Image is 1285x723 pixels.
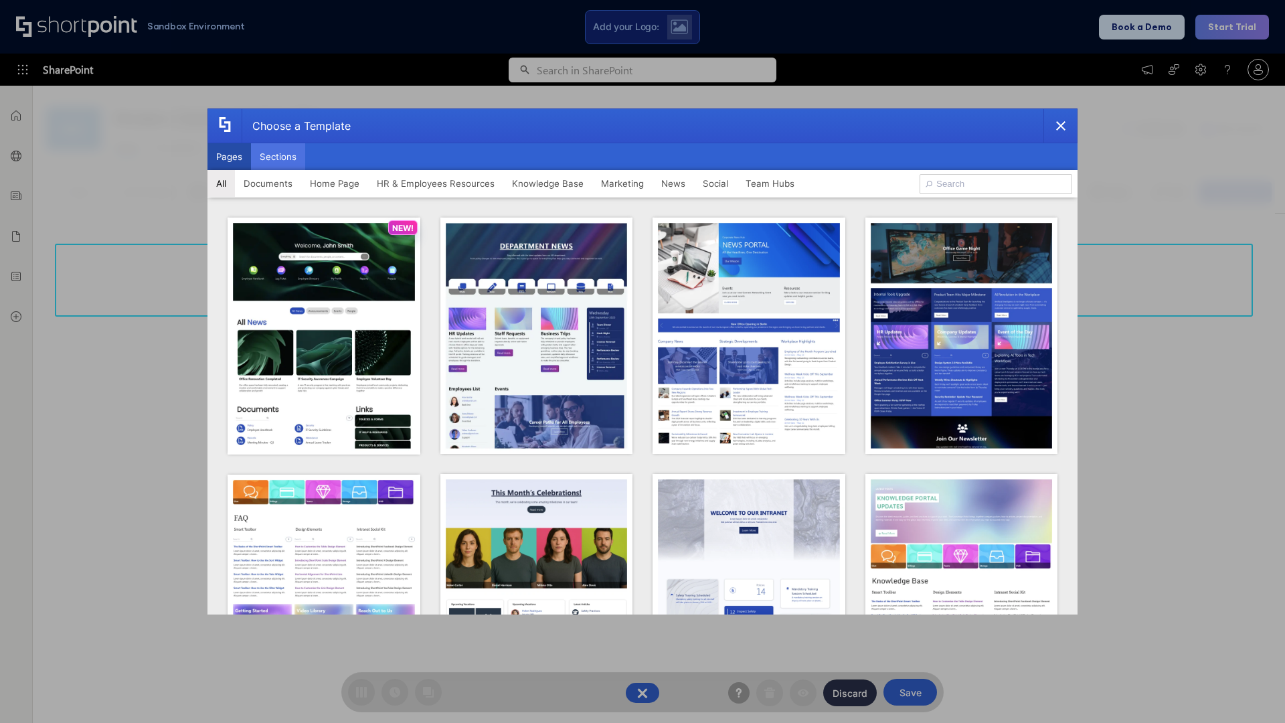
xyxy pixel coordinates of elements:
[301,170,368,197] button: Home Page
[207,143,251,170] button: Pages
[920,174,1072,194] input: Search
[392,223,414,233] p: NEW!
[207,170,235,197] button: All
[251,143,305,170] button: Sections
[503,170,592,197] button: Knowledge Base
[368,170,503,197] button: HR & Employees Resources
[694,170,737,197] button: Social
[737,170,803,197] button: Team Hubs
[1218,659,1285,723] iframe: Chat Widget
[235,170,301,197] button: Documents
[592,170,653,197] button: Marketing
[207,108,1078,615] div: template selector
[242,109,351,143] div: Choose a Template
[653,170,694,197] button: News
